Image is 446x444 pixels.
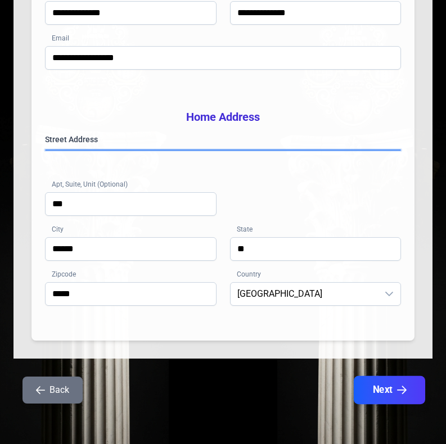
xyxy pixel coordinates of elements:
button: Back [22,377,83,404]
label: Street Address [45,134,401,145]
h3: Home Address [45,109,401,125]
div: dropdown trigger [378,283,400,305]
button: Next [354,376,425,404]
span: United States [231,283,379,305]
